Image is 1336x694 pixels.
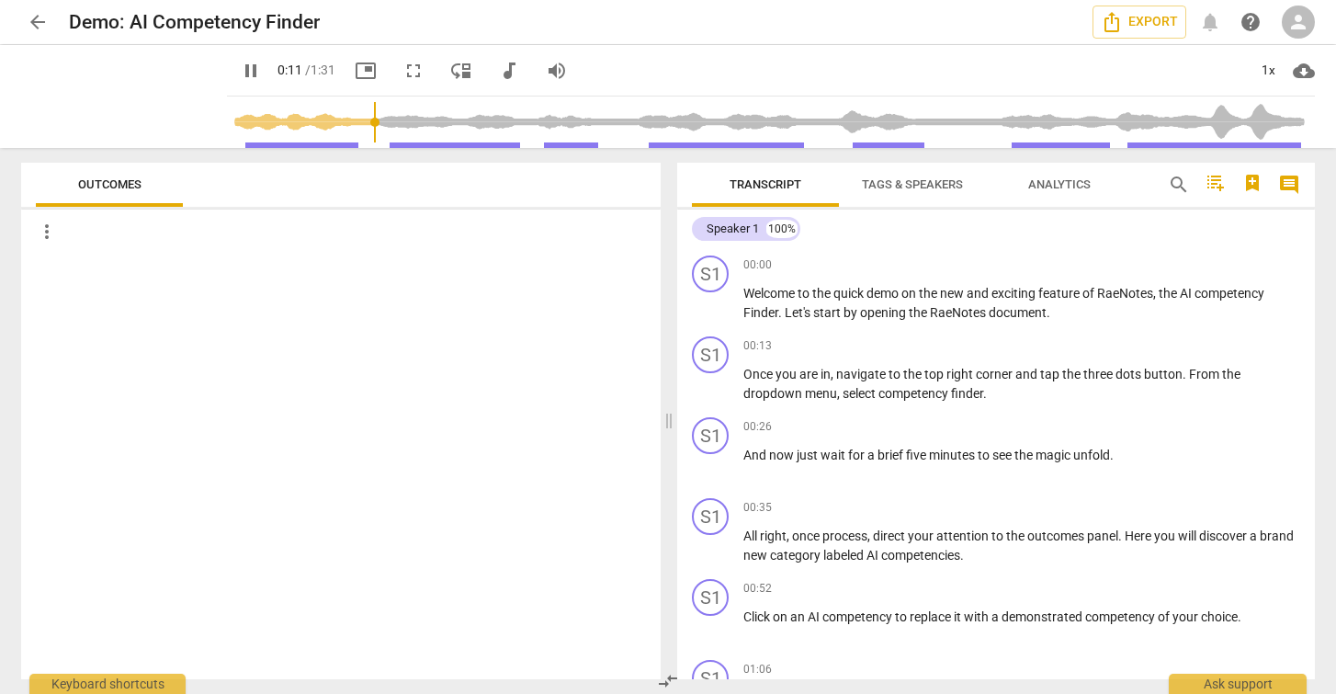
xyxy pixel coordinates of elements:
span: Once [743,367,776,381]
span: RaeNotes [1097,286,1153,301]
span: exciting [991,286,1038,301]
span: a [1250,529,1260,543]
span: outcomes [1027,529,1087,543]
span: AI [1180,286,1194,301]
span: to [895,609,910,624]
button: View player as separate pane [445,54,478,87]
span: Finder [743,305,778,320]
span: Outcomes [78,177,142,191]
span: brief [877,448,906,462]
span: pause [240,60,262,82]
span: fullscreen [402,60,425,82]
span: you [776,367,799,381]
button: Export [1093,6,1186,39]
span: person [1287,11,1309,33]
span: the [812,286,833,301]
span: 0:11 [277,63,302,77]
span: . [960,548,964,563]
div: Change speaker [692,579,729,616]
span: the [909,305,930,320]
span: more_vert [36,221,58,243]
span: top [924,367,946,381]
span: competencies [881,548,960,563]
span: audiotrack [498,60,520,82]
span: Transcript [730,177,801,191]
span: the [1014,448,1036,462]
span: see [992,448,1014,462]
span: right [760,529,787,543]
span: demo [866,286,901,301]
span: dots [1115,367,1144,381]
span: Tags & Speakers [862,177,963,191]
div: 1x [1251,56,1285,85]
span: on [901,286,919,301]
button: Add TOC [1201,170,1230,199]
span: magic [1036,448,1073,462]
span: wait [821,448,848,462]
span: discover [1199,529,1250,543]
span: Analytics [1028,177,1091,191]
span: corner [976,367,1015,381]
span: search [1168,174,1190,196]
span: 00:13 [743,338,772,354]
div: Change speaker [692,417,729,454]
span: quick [833,286,866,301]
span: five [906,448,929,462]
span: the [1159,286,1180,301]
span: 00:00 [743,257,772,273]
span: and [967,286,991,301]
span: 00:35 [743,500,772,516]
div: Keyboard shortcuts [29,674,186,694]
span: , [831,367,836,381]
span: three [1083,367,1115,381]
span: just [797,448,821,462]
button: Add Bookmark [1238,170,1267,199]
span: volume_up [546,60,568,82]
span: brand [1260,529,1294,543]
span: , [837,386,843,401]
span: you [1154,529,1178,543]
span: 00:52 [743,581,772,597]
span: move_down [450,60,472,82]
span: right [946,367,976,381]
span: an [790,609,808,624]
span: arrow_back [27,11,49,33]
a: Help [1234,6,1267,39]
span: 00:26 [743,419,772,435]
span: , [787,529,792,543]
span: once [792,529,822,543]
span: . [1047,305,1050,320]
span: competency [1194,286,1264,301]
span: a [991,609,1002,624]
span: feature [1038,286,1082,301]
span: panel [1087,529,1118,543]
button: Fullscreen [397,54,430,87]
span: 01:06 [743,662,772,677]
span: Here [1125,529,1154,543]
span: to [798,286,812,301]
button: Show/Hide comments [1274,170,1304,199]
span: opening [860,305,909,320]
span: to [991,529,1006,543]
button: Switch to audio player [493,54,526,87]
span: the [919,286,940,301]
span: to [978,448,992,462]
span: AI [866,548,881,563]
span: document [989,305,1047,320]
div: Change speaker [692,256,729,292]
span: compare_arrows [657,670,679,692]
span: demonstrated [1002,609,1085,624]
span: and [1015,367,1040,381]
span: . [778,305,785,320]
span: RaeNotes [930,305,989,320]
button: Search [1164,170,1194,199]
span: with [964,609,991,624]
button: Play [234,54,267,87]
span: . [983,386,987,401]
span: Click [743,609,773,624]
span: Let's [785,305,813,320]
span: button [1144,367,1183,381]
span: on [773,609,790,624]
span: minutes [929,448,978,462]
span: the [1006,529,1027,543]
